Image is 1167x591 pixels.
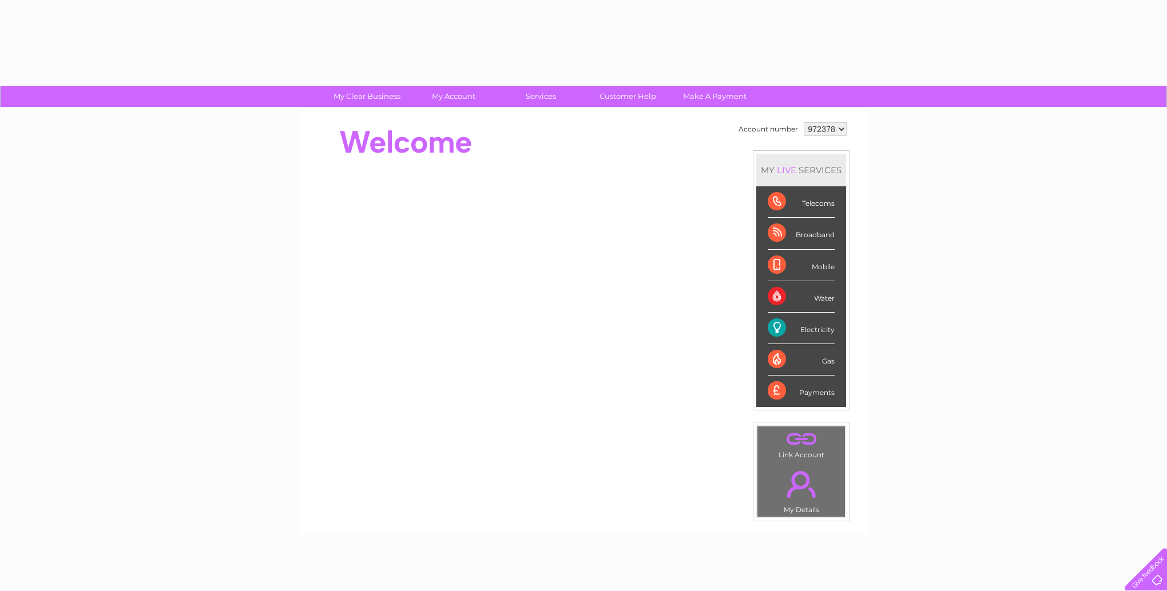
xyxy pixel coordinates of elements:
[760,429,842,449] a: .
[768,344,835,376] div: Gas
[768,186,835,218] div: Telecoms
[494,86,588,107] a: Services
[768,218,835,249] div: Broadband
[320,86,414,107] a: My Clear Business
[757,461,846,517] td: My Details
[756,154,846,186] div: MY SERVICES
[768,281,835,313] div: Water
[757,426,846,462] td: Link Account
[736,119,801,139] td: Account number
[407,86,501,107] a: My Account
[581,86,675,107] a: Customer Help
[768,313,835,344] div: Electricity
[775,165,799,175] div: LIVE
[668,86,762,107] a: Make A Payment
[760,464,842,504] a: .
[768,376,835,406] div: Payments
[768,250,835,281] div: Mobile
